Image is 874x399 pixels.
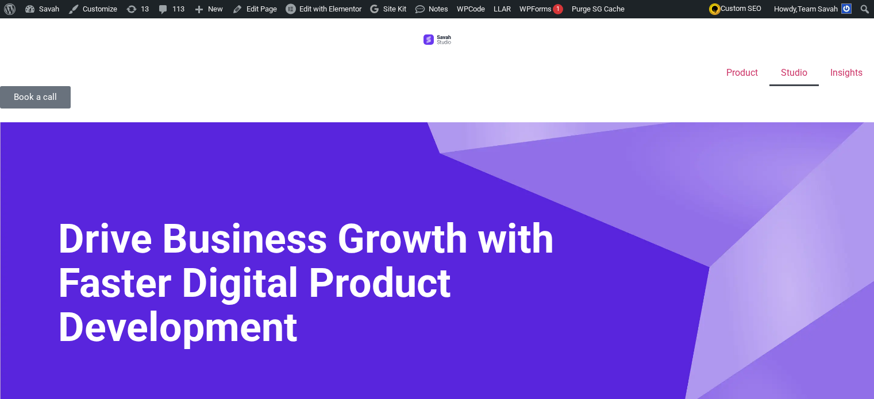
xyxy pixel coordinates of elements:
[715,60,769,86] a: Product
[423,34,451,45] img: Logo (3)
[299,5,361,13] span: Edit with Elementor
[819,60,874,86] a: Insights
[14,93,57,102] span: Book a call
[553,4,563,14] div: 1
[769,60,819,86] a: Studio
[798,5,838,13] span: Team Savah
[58,217,574,350] h1: Drive Business Growth with Faster Digital Product Development
[383,5,406,13] span: Site Kit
